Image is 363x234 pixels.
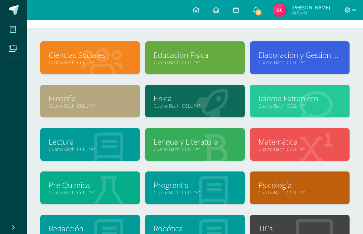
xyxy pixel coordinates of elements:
span: Mi Perfil [291,10,330,16]
a: Redacción [49,223,131,234]
a: Lengua y Literatura [154,136,236,147]
a: Cuarto Bach. CCLL "A" [154,189,236,196]
img: fa6a777a8f381dc3abc4a31d7e673daf.png [273,3,286,17]
a: Educación Física [154,50,236,60]
a: Elaboración y Gestión de proyectos [258,50,341,60]
a: Ciencias Sociales [49,50,131,60]
a: Robótica [154,223,236,234]
a: Cuarto Bach. CCLL "A" [258,103,341,109]
a: Cuarto Bach. CCLL "A" [154,146,236,152]
a: Cuarto Bach. CCLL "A" [258,189,341,196]
a: Cuarto Bach. CCLL "A" [154,59,236,66]
a: Cuarto Bach. CCLL "A" [49,146,131,152]
a: TICs [258,223,341,234]
a: Idioma Extranjero [258,93,341,104]
a: Cuarto Bach. CCLL "A" [49,103,131,109]
span: 5 [255,9,262,16]
a: Pre Quimica [49,180,131,190]
a: Matemática [258,136,341,147]
a: Psicología [258,180,341,190]
a: Progrentis [154,180,236,190]
span: [PERSON_NAME] [291,4,330,11]
a: Cuarto Bach. CCLL "A" [49,189,131,196]
a: Fisica [154,93,236,104]
a: Cuarto Bach. CCLL "A" [154,103,236,109]
a: Cuarto Bach. CCLL "A" [258,59,341,66]
a: Cuarto Bach. CCLL "A" [258,146,341,152]
a: Filosofía [49,93,131,104]
a: Cuarto Bach. CCLL "A" [49,59,131,66]
a: Lectura [49,136,131,147]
